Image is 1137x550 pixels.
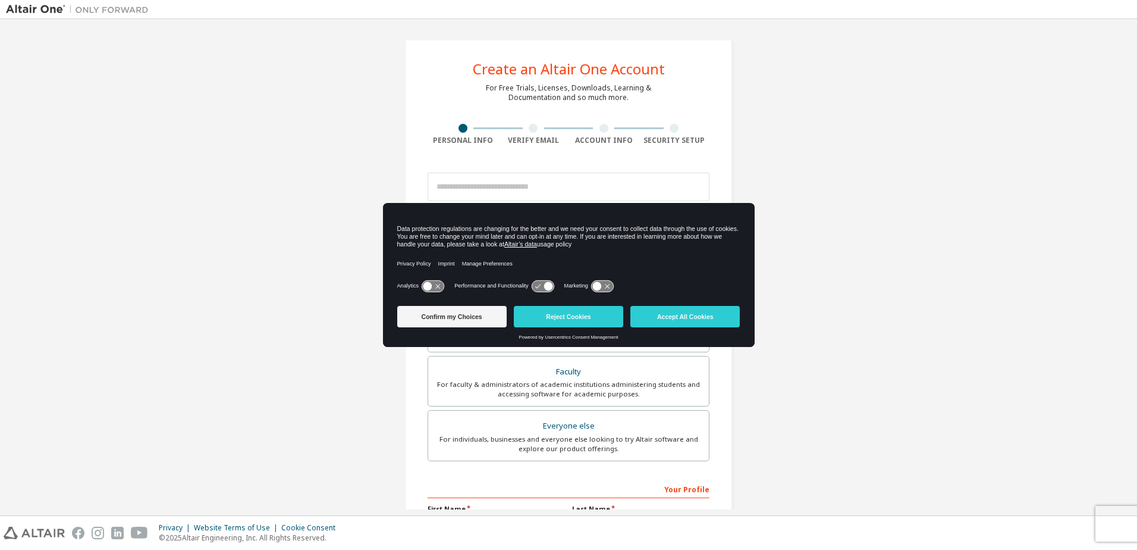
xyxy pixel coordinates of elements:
[435,364,702,380] div: Faculty
[486,83,651,102] div: For Free Trials, Licenses, Downloads, Learning & Documentation and so much more.
[428,479,709,498] div: Your Profile
[72,527,84,539] img: facebook.svg
[428,504,565,514] label: First Name
[435,380,702,399] div: For faculty & administrators of academic institutions administering students and accessing softwa...
[159,533,343,543] p: © 2025 Altair Engineering, Inc. All Rights Reserved.
[498,136,569,145] div: Verify Email
[473,62,665,76] div: Create an Altair One Account
[435,435,702,454] div: For individuals, businesses and everyone else looking to try Altair software and explore our prod...
[568,136,639,145] div: Account Info
[159,523,194,533] div: Privacy
[4,527,65,539] img: altair_logo.svg
[111,527,124,539] img: linkedin.svg
[639,136,710,145] div: Security Setup
[92,527,104,539] img: instagram.svg
[281,523,343,533] div: Cookie Consent
[572,504,709,514] label: Last Name
[435,418,702,435] div: Everyone else
[6,4,155,15] img: Altair One
[428,136,498,145] div: Personal Info
[131,527,148,539] img: youtube.svg
[194,523,281,533] div: Website Terms of Use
